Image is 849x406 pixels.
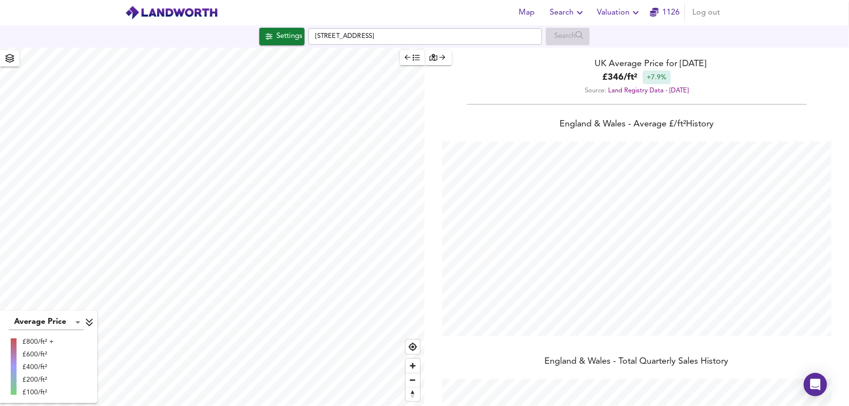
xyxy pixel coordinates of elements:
button: 1126 [650,3,681,22]
div: Enable a Source before running a Search [546,28,590,45]
a: Land Registry Data - [DATE] [608,88,688,94]
b: £ 346 / ft² [603,71,638,84]
span: Valuation [597,6,642,19]
input: Enter a location... [308,28,542,45]
button: Valuation [594,3,646,22]
div: Average Price [9,315,84,330]
div: +7.9% [643,71,671,84]
div: £600/ft² [22,350,54,359]
a: 1126 [650,6,680,19]
span: Zoom out [406,373,420,387]
button: Log out [689,3,724,22]
div: £400/ft² [22,362,54,372]
div: £200/ft² [22,375,54,385]
span: Search [550,6,586,19]
div: £100/ft² [22,388,54,397]
div: Settings [276,30,302,43]
button: Find my location [406,340,420,354]
span: Log out [693,6,721,19]
span: Reset bearing to north [406,388,420,401]
div: Click to configure Search Settings [259,28,305,45]
button: Settings [259,28,305,45]
img: logo [125,5,218,20]
button: Zoom in [406,359,420,373]
button: Reset bearing to north [406,387,420,401]
button: Map [511,3,542,22]
button: Search [546,3,590,22]
span: Map [515,6,539,19]
div: £800/ft² + [22,337,54,347]
div: Open Intercom Messenger [804,373,827,396]
button: Zoom out [406,373,420,387]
